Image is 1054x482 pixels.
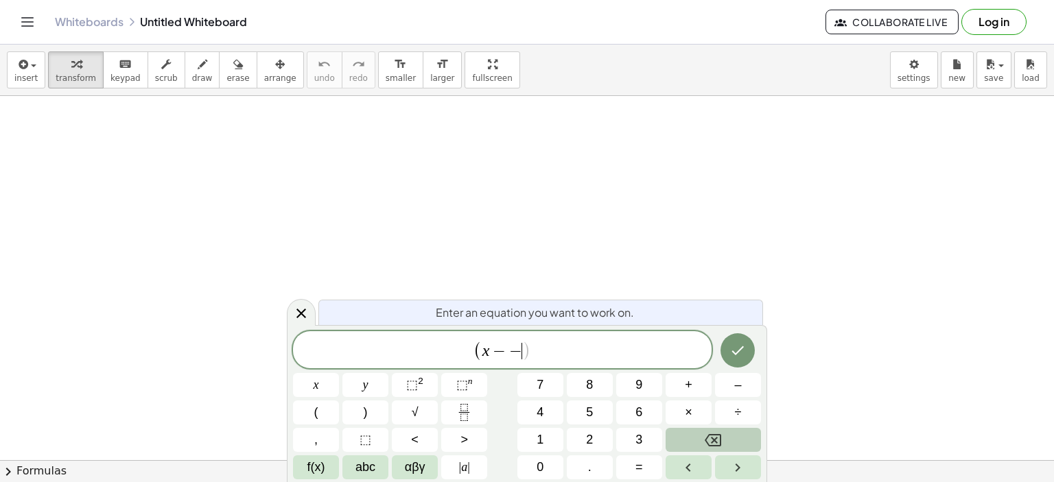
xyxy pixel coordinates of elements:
i: format_size [436,56,449,73]
button: Toggle navigation [16,11,38,33]
span: redo [349,73,368,83]
span: smaller [386,73,416,83]
span: ) [364,403,368,422]
i: redo [352,56,365,73]
button: 4 [517,400,563,424]
button: draw [185,51,220,88]
button: 1 [517,428,563,452]
span: larger [430,73,454,83]
i: undo [318,56,331,73]
button: scrub [148,51,185,88]
span: − [509,343,522,359]
button: 6 [616,400,662,424]
button: Greater than [441,428,487,452]
span: 5 [586,403,593,422]
span: 6 [635,403,642,422]
span: undo [314,73,335,83]
button: format_sizesmaller [378,51,423,88]
button: Square root [392,400,438,424]
span: ( [314,403,318,422]
span: , [314,431,318,449]
button: Placeholder [342,428,388,452]
button: 5 [567,400,613,424]
button: Times [666,400,712,424]
span: ​ [522,343,522,359]
button: 8 [567,373,613,397]
span: abc [355,458,375,477]
span: + [685,376,692,394]
button: 0 [517,455,563,479]
span: transform [56,73,96,83]
button: Equals [616,455,662,479]
button: ) [342,400,388,424]
span: × [685,403,692,422]
span: < [411,431,419,449]
button: undoundo [307,51,342,88]
button: Right arrow [715,455,761,479]
button: keyboardkeypad [103,51,148,88]
span: ⬚ [456,378,468,391]
span: 9 [635,376,642,394]
button: Less than [392,428,438,452]
button: 2 [567,428,613,452]
button: . [567,455,613,479]
span: ⬚ [360,431,371,449]
span: draw [192,73,213,83]
span: f(x) [307,458,325,477]
span: 3 [635,431,642,449]
button: new [941,51,974,88]
button: 7 [517,373,563,397]
button: 9 [616,373,662,397]
span: . [588,458,592,477]
button: ( [293,400,339,424]
button: Done [721,333,755,367]
span: 7 [537,376,543,394]
span: x [314,376,319,394]
a: Whiteboards [55,15,124,29]
span: ⬚ [406,378,418,391]
button: Squared [392,373,438,397]
button: y [342,373,388,397]
button: x [293,373,339,397]
button: Minus [715,373,761,397]
span: save [984,73,1003,83]
span: scrub [155,73,178,83]
sup: 2 [418,376,423,386]
span: y [363,376,368,394]
span: 2 [586,431,593,449]
button: , [293,428,339,452]
button: Backspace [666,428,761,452]
span: | [467,460,470,474]
i: format_size [394,56,407,73]
span: − [490,343,510,359]
span: 4 [537,403,543,422]
button: Absolute value [441,455,487,479]
span: – [734,376,741,394]
button: Left arrow [666,455,712,479]
span: > [460,431,468,449]
span: Enter an equation you want to work on. [436,304,634,321]
button: Fraction [441,400,487,424]
span: ) [522,341,531,361]
span: 8 [586,376,593,394]
button: erase [219,51,257,88]
button: Plus [666,373,712,397]
span: new [948,73,965,83]
span: ÷ [735,403,742,422]
span: erase [226,73,249,83]
span: 0 [537,458,543,477]
button: 3 [616,428,662,452]
button: format_sizelarger [423,51,462,88]
span: keypad [110,73,141,83]
button: Alphabet [342,455,388,479]
i: keyboard [119,56,132,73]
button: settings [890,51,938,88]
button: Greek alphabet [392,455,438,479]
button: arrange [257,51,304,88]
button: Divide [715,400,761,424]
button: Collaborate Live [825,10,959,34]
span: fullscreen [472,73,512,83]
span: Collaborate Live [837,16,947,28]
span: αβγ [405,458,425,477]
span: √ [412,403,419,422]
